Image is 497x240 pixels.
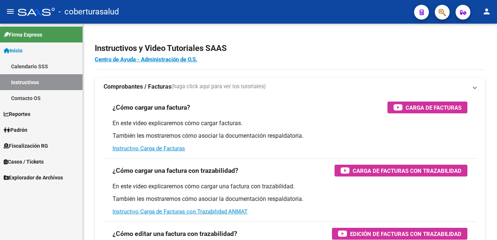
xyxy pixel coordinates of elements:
[95,41,485,55] h2: Instructivos y Video Tutoriales SAAS
[113,195,467,203] p: También les mostraremos cómo asociar la documentación respaldatoria.
[482,7,491,16] mat-icon: person
[95,56,197,63] a: Centro de Ayuda - Administración de O.S.
[113,165,238,176] h3: ¿Cómo cargar una factura con trazabilidad?
[95,78,485,96] mat-expansion-panel-header: Comprobantes / Facturas(haga click aquí para ver los tutoriales)
[353,166,461,175] span: Carga de Facturas con Trazabilidad
[113,102,190,113] h3: ¿Cómo cargar una factura?
[4,110,30,118] span: Reportes
[6,7,15,16] mat-icon: menu
[332,228,467,240] button: Edición de Facturas con Trazabilidad
[113,132,467,140] p: También les mostraremos cómo asociar la documentación respaldatoria.
[387,102,467,113] button: Carga de Facturas
[171,83,266,91] span: (haga click aquí para ver los tutoriales)
[4,142,48,150] span: Fiscalización RG
[4,126,27,134] span: Padrón
[335,165,467,176] button: Carga de Facturas con Trazabilidad
[113,119,467,127] p: En este video explicaremos cómo cargar facturas.
[113,229,237,239] h3: ¿Cómo editar una factura con trazabilidad?
[472,215,490,233] iframe: Intercom live chat
[4,47,23,55] span: Inicio
[4,31,42,39] span: Firma Express
[406,103,461,112] span: Carga de Facturas
[113,182,467,191] p: En este video explicaremos cómo cargar una factura con trazabilidad.
[350,229,461,239] span: Edición de Facturas con Trazabilidad
[4,158,44,166] span: Casos / Tickets
[58,4,119,20] span: - coberturasalud
[113,145,185,152] a: Instructivo Carga de Facturas
[4,174,63,182] span: Explorador de Archivos
[113,208,248,215] a: Instructivo Carga de Facturas con Trazabilidad ANMAT
[104,83,171,91] strong: Comprobantes / Facturas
